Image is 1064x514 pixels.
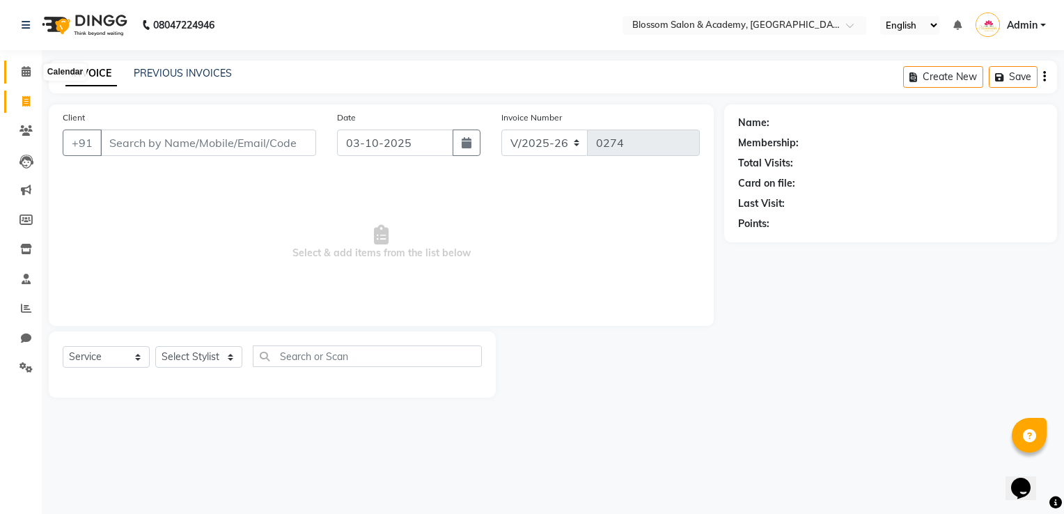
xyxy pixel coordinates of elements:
[738,156,793,171] div: Total Visits:
[1007,18,1038,33] span: Admin
[738,176,795,191] div: Card on file:
[903,66,983,88] button: Create New
[63,130,102,156] button: +91
[738,217,769,231] div: Points:
[501,111,562,124] label: Invoice Number
[738,196,785,211] div: Last Visit:
[100,130,316,156] input: Search by Name/Mobile/Email/Code
[36,6,131,45] img: logo
[738,136,799,150] div: Membership:
[153,6,214,45] b: 08047224946
[44,64,86,81] div: Calendar
[63,173,700,312] span: Select & add items from the list below
[134,67,232,79] a: PREVIOUS INVOICES
[976,13,1000,37] img: Admin
[253,345,482,367] input: Search or Scan
[63,111,85,124] label: Client
[337,111,356,124] label: Date
[738,116,769,130] div: Name:
[989,66,1038,88] button: Save
[1006,458,1050,500] iframe: chat widget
